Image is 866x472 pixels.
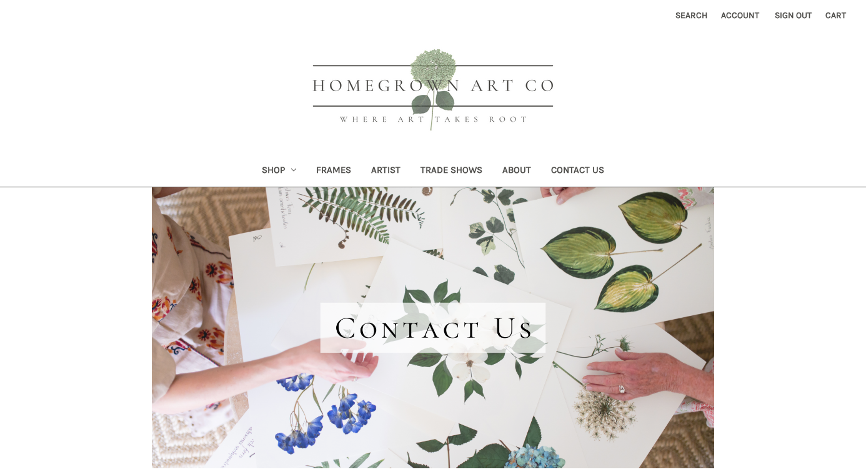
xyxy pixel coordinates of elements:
[411,156,492,187] a: Trade Shows
[252,156,307,187] a: Shop
[292,35,574,147] img: HOMEGROWN ART CO
[541,156,614,187] a: Contact Us
[361,156,411,187] a: Artist
[306,156,361,187] a: Frames
[825,10,846,21] span: Cart
[492,156,541,187] a: About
